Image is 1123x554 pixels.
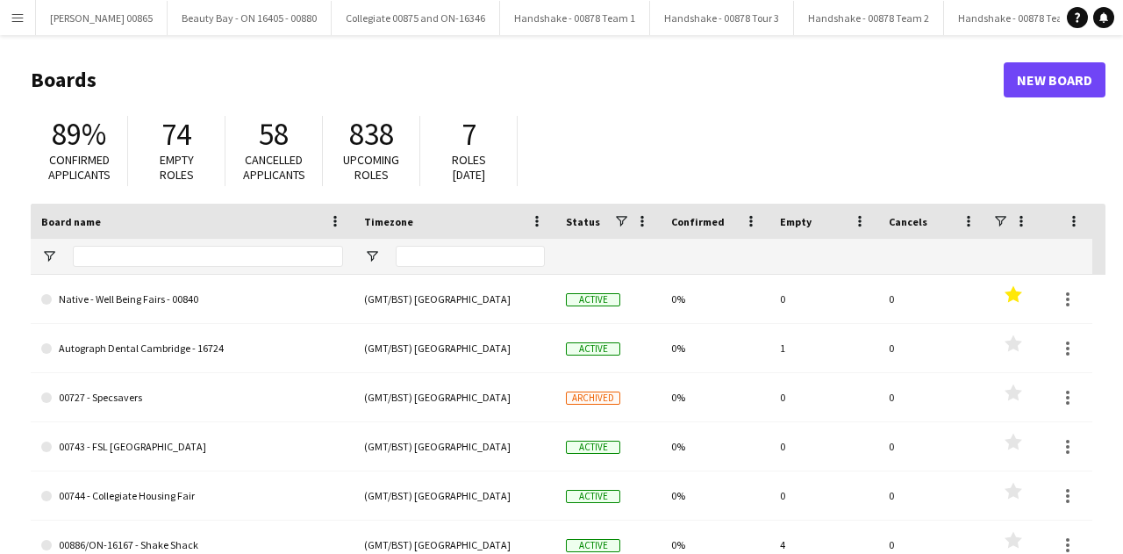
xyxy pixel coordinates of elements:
[461,115,476,154] span: 7
[769,373,878,421] div: 0
[878,471,987,520] div: 0
[36,1,168,35] button: [PERSON_NAME] 00865
[566,539,620,552] span: Active
[259,115,289,154] span: 58
[944,1,1094,35] button: Handshake - 00878 Team 4
[41,324,343,373] a: Autograph Dental Cambridge - 16724
[41,422,343,471] a: 00743 - FSL [GEOGRAPHIC_DATA]
[52,115,106,154] span: 89%
[364,215,413,228] span: Timezone
[73,246,343,267] input: Board name Filter Input
[566,441,620,454] span: Active
[769,422,878,471] div: 0
[160,152,194,183] span: Empty roles
[566,490,620,503] span: Active
[889,215,927,228] span: Cancels
[878,373,987,421] div: 0
[661,373,769,421] div: 0%
[500,1,650,35] button: Handshake - 00878 Team 1
[396,246,545,267] input: Timezone Filter Input
[661,422,769,471] div: 0%
[661,275,769,323] div: 0%
[161,115,191,154] span: 74
[566,342,620,356] span: Active
[661,471,769,520] div: 0%
[354,324,555,372] div: (GMT/BST) [GEOGRAPHIC_DATA]
[878,324,987,372] div: 0
[243,152,305,183] span: Cancelled applicants
[354,422,555,471] div: (GMT/BST) [GEOGRAPHIC_DATA]
[769,471,878,520] div: 0
[41,248,57,264] button: Open Filter Menu
[343,152,399,183] span: Upcoming roles
[671,215,725,228] span: Confirmed
[41,215,101,228] span: Board name
[650,1,794,35] button: Handshake - 00878 Tour 3
[878,422,987,471] div: 0
[566,392,620,405] span: Archived
[364,248,380,264] button: Open Filter Menu
[48,152,111,183] span: Confirmed applicants
[794,1,944,35] button: Handshake - 00878 Team 2
[168,1,332,35] button: Beauty Bay - ON 16405 - 00880
[332,1,500,35] button: Collegiate 00875 and ON-16346
[661,324,769,372] div: 0%
[41,373,343,422] a: 00727 - Specsavers
[354,275,555,323] div: (GMT/BST) [GEOGRAPHIC_DATA]
[41,471,343,521] a: 00744 - Collegiate Housing Fair
[566,293,620,306] span: Active
[452,152,486,183] span: Roles [DATE]
[769,324,878,372] div: 1
[354,471,555,520] div: (GMT/BST) [GEOGRAPHIC_DATA]
[41,275,343,324] a: Native - Well Being Fairs - 00840
[1004,62,1105,97] a: New Board
[878,275,987,323] div: 0
[354,373,555,421] div: (GMT/BST) [GEOGRAPHIC_DATA]
[769,275,878,323] div: 0
[349,115,394,154] span: 838
[566,215,600,228] span: Status
[31,67,1004,93] h1: Boards
[780,215,812,228] span: Empty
